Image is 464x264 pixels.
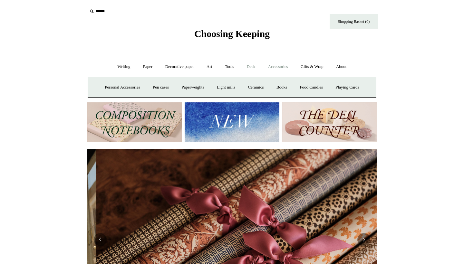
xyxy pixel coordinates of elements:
[242,79,269,96] a: Ceramics
[94,233,107,246] button: Previous
[294,79,329,96] a: Food Candles
[330,14,378,29] a: Shopping Basket (0)
[241,58,261,75] a: Desk
[147,79,175,96] a: Pen cases
[271,79,293,96] a: Books
[262,58,294,75] a: Accessories
[211,79,241,96] a: Light mills
[112,58,136,75] a: Writing
[295,58,329,75] a: Gifts & Wrap
[282,102,377,143] img: The Deli Counter
[99,79,146,96] a: Personal Accessories
[159,58,200,75] a: Decorative paper
[330,58,353,75] a: About
[185,102,279,143] img: New.jpg__PID:f73bdf93-380a-4a35-bcfe-7823039498e1
[330,79,365,96] a: Playing Cards
[194,28,270,39] span: Choosing Keeping
[194,33,270,38] a: Choosing Keeping
[87,102,182,143] img: 202302 Composition ledgers.jpg__PID:69722ee6-fa44-49dd-a067-31375e5d54ec
[137,58,159,75] a: Paper
[176,79,210,96] a: Paperweights
[201,58,218,75] a: Art
[357,233,370,246] button: Next
[219,58,240,75] a: Tools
